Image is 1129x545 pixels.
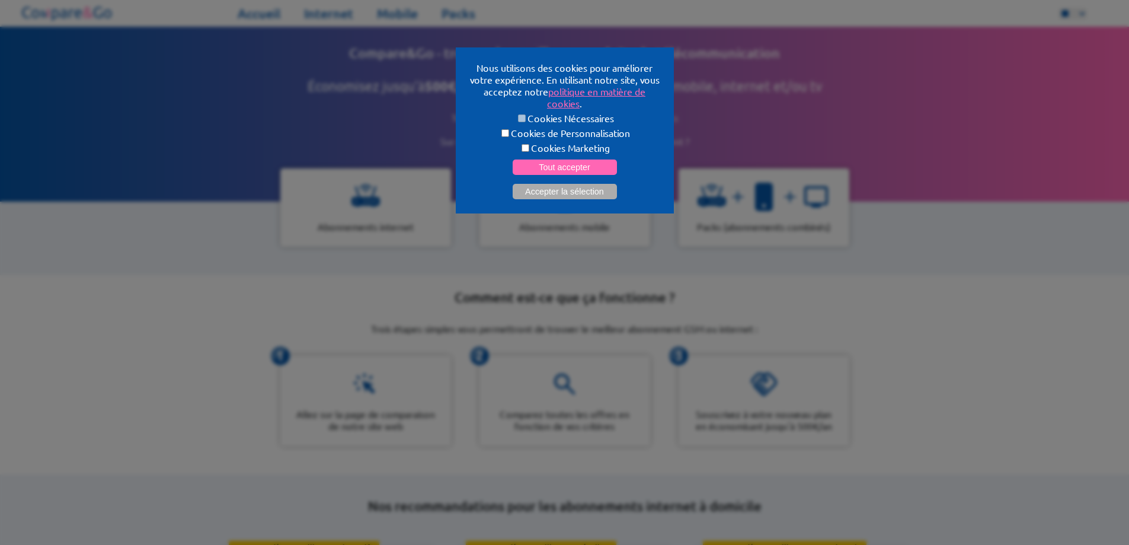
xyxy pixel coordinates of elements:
p: Nous utilisons des cookies pour améliorer votre expérience. En utilisant notre site, vous accepte... [470,62,660,109]
label: Cookies Marketing [470,142,660,154]
a: politique en matière de cookies [547,85,645,109]
button: Accepter la sélection [513,184,617,199]
label: Cookies Nécessaires [470,112,660,124]
label: Cookies de Personnalisation [470,127,660,139]
input: Cookies Nécessaires [518,114,526,122]
input: Cookies de Personnalisation [501,129,509,137]
input: Cookies Marketing [522,144,529,152]
button: Tout accepter [513,160,617,175]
